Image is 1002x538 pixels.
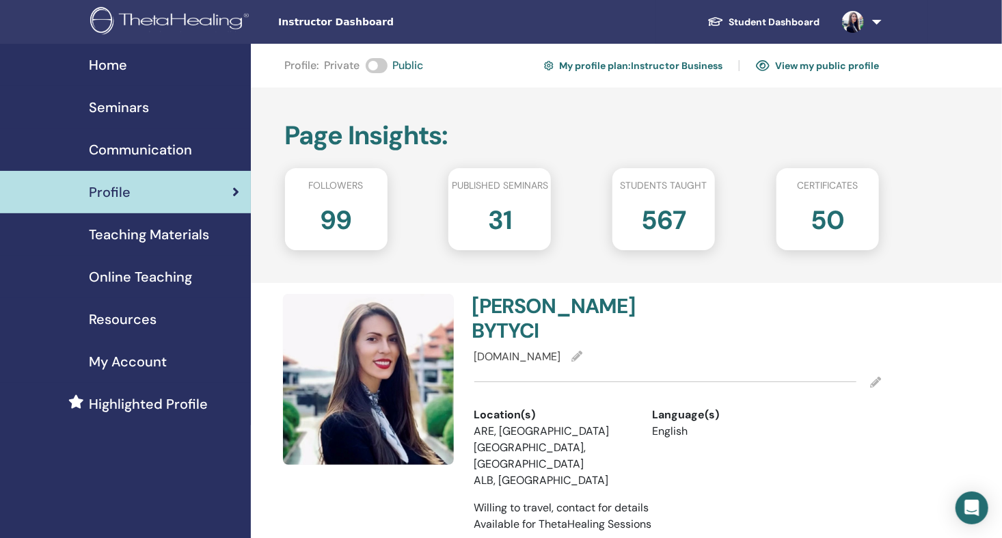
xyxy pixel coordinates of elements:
[474,440,632,472] li: [GEOGRAPHIC_DATA], [GEOGRAPHIC_DATA]
[756,59,770,72] img: eye.svg
[474,423,632,440] li: ARE, [GEOGRAPHIC_DATA]
[285,57,319,74] span: Profile :
[474,500,649,515] span: Willing to travel, contact for details
[488,198,512,237] h2: 31
[642,198,686,237] h2: 567
[797,178,858,193] span: Certificates
[707,16,724,27] img: graduation-cap-white.svg
[621,178,707,193] span: Students taught
[89,267,192,287] span: Online Teaching
[544,59,554,72] img: cog.svg
[325,57,360,74] span: Private
[309,178,364,193] span: Followers
[956,492,988,524] div: Open Intercom Messenger
[393,57,424,74] span: Public
[285,120,880,152] h2: Page Insights :
[90,7,254,38] img: logo.png
[756,55,879,77] a: View my public profile
[321,198,352,237] h2: 99
[544,55,722,77] a: My profile plan:Instructor Business
[278,15,483,29] span: Instructor Dashboard
[89,351,167,372] span: My Account
[474,407,536,423] span: Location(s)
[89,182,131,202] span: Profile
[811,198,844,237] h2: 50
[842,11,864,33] img: default.jpg
[696,10,831,35] a: Student Dashboard
[89,97,149,118] span: Seminars
[89,394,208,414] span: Highlighted Profile
[652,423,810,440] li: English
[474,472,632,489] li: ALB, [GEOGRAPHIC_DATA]
[283,294,454,465] img: default.jpg
[89,309,157,329] span: Resources
[474,517,652,531] span: Available for ThetaHealing Sessions
[89,224,209,245] span: Teaching Materials
[89,139,192,160] span: Communication
[472,294,670,343] h4: [PERSON_NAME] BYTYCI
[452,178,548,193] span: Published seminars
[89,55,127,75] span: Home
[474,349,561,364] span: [DOMAIN_NAME]
[652,407,810,423] div: Language(s)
